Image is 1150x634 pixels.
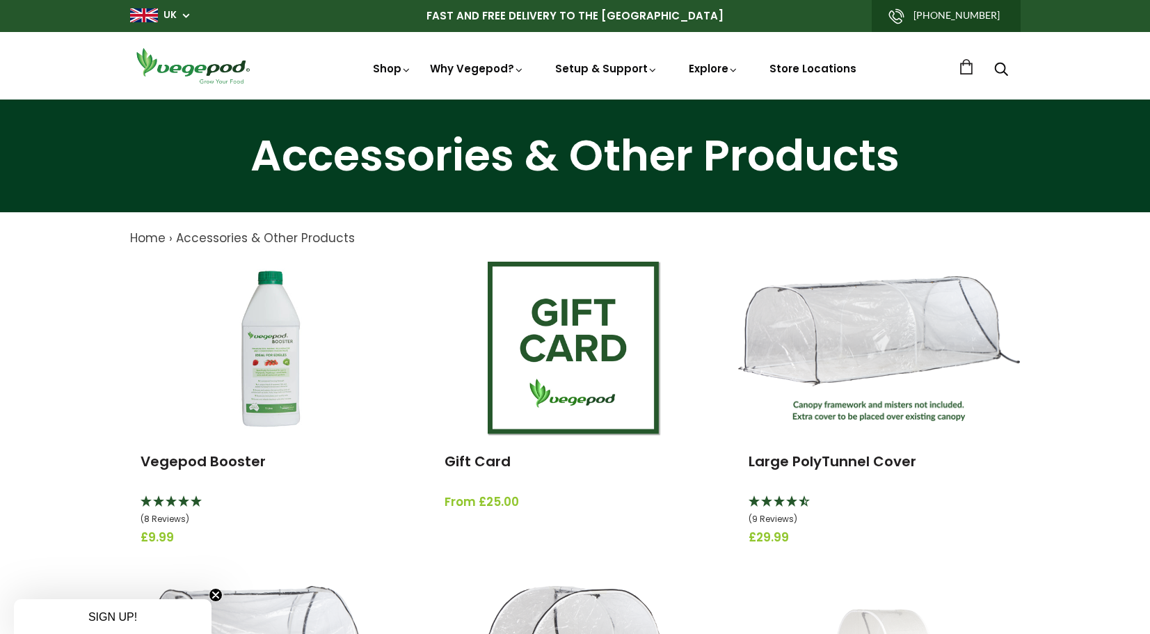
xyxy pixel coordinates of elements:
a: Accessories & Other Products [176,230,355,246]
h1: Accessories & Other Products [17,134,1133,177]
a: Gift Card [445,452,511,471]
a: Why Vegepod? [430,61,525,76]
button: Close teaser [209,588,223,602]
span: £9.99 [141,529,401,547]
img: gb_large.png [130,8,158,22]
a: Large PolyTunnel Cover [749,452,916,471]
div: SIGN UP!Close teaser [14,599,211,634]
a: Store Locations [769,61,856,76]
a: Setup & Support [555,61,658,76]
a: Shop [373,61,412,76]
span: SIGN UP! [88,611,137,623]
img: Vegepod Booster [184,262,358,436]
nav: breadcrumbs [130,230,1021,248]
span: From £25.00 [445,493,705,512]
span: (8 Reviews) [141,513,189,525]
img: Large PolyTunnel Cover [738,276,1020,422]
a: UK [163,8,177,22]
a: Search [994,63,1008,78]
span: › [169,230,173,246]
a: Home [130,230,166,246]
div: 4.44 Stars - 9 Reviews [749,493,1009,529]
a: Vegepod Booster [141,452,266,471]
span: £29.99 [749,529,1009,547]
img: Vegepod [130,46,255,86]
div: 5 Stars - 8 Reviews [141,493,401,529]
a: Explore [689,61,739,76]
span: (9 Reviews) [749,513,797,525]
img: Gift Card [488,262,662,436]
